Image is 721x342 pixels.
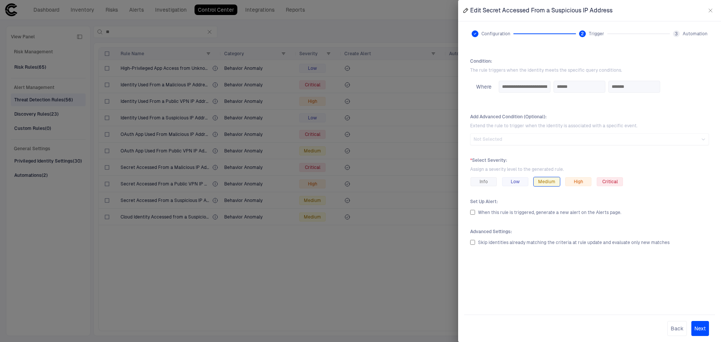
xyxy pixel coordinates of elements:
span: High [574,179,583,185]
span: Set Up Alert : [470,199,709,205]
span: When this rule is triggered, generate a new alert on the Alerts page. [478,210,621,215]
span: Trigger [589,31,604,37]
span: Select Severity : [470,157,709,163]
span: Low [511,179,520,185]
span: Configuration [481,31,510,37]
span: Info [480,179,488,185]
span: Medium [538,179,555,185]
span: Advanced Settings : [470,229,709,235]
span: 3 [675,31,678,37]
span: Edit Secret Accessed From a Suspicious IP Address [470,7,612,14]
span: Critical [602,179,618,185]
span: Automation [683,31,707,37]
span: Skip identities already matching the criteria at rule update and evaluate only new matches [478,240,670,245]
span: Extend the rule to trigger when the identity is associated with a specific event. [470,123,709,129]
span: The rule triggers when the identity meets the specific query conditions. [470,67,709,73]
span: Assign a severity level to the generated rule. [470,166,709,172]
span: Where [476,84,492,90]
span: 2 [581,31,584,37]
span: Condition : [470,58,709,64]
button: Next [691,321,709,336]
span: Add Advanced Condition (Optional) : [470,114,709,120]
button: Back [667,321,687,336]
